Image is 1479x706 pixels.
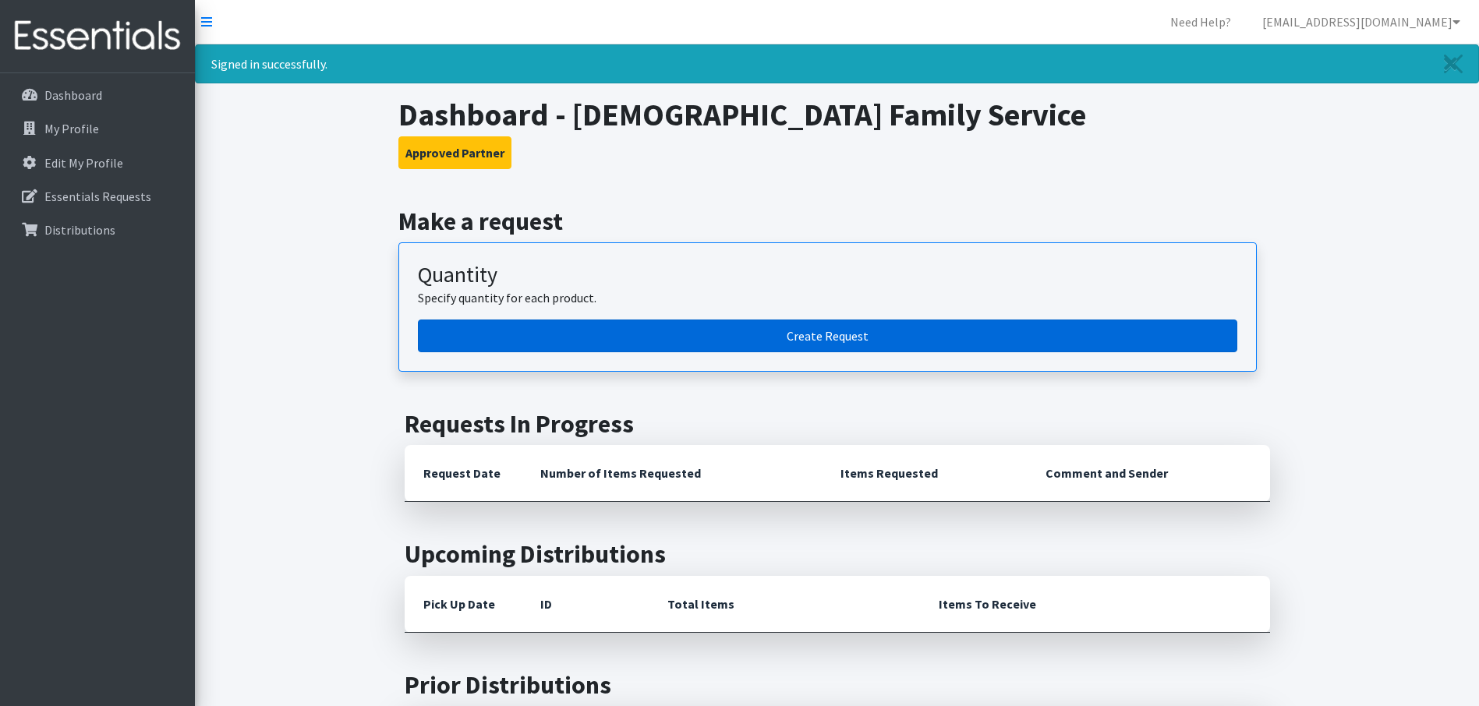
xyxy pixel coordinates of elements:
[522,445,823,502] th: Number of Items Requested
[418,319,1237,352] a: Create a request by quantity
[1158,6,1244,37] a: Need Help?
[398,96,1276,133] h1: Dashboard - [DEMOGRAPHIC_DATA] Family Service
[649,576,920,633] th: Total Items
[195,44,1479,83] div: Signed in successfully.
[1428,45,1478,83] a: Close
[405,670,1270,700] h2: Prior Distributions
[920,576,1270,633] th: Items To Receive
[6,147,189,178] a: Edit My Profile
[418,262,1237,288] h3: Quantity
[405,409,1270,439] h2: Requests In Progress
[522,576,649,633] th: ID
[405,576,522,633] th: Pick Up Date
[6,214,189,245] a: Distributions
[1250,6,1473,37] a: [EMAIL_ADDRESS][DOMAIN_NAME]
[822,445,1027,502] th: Items Requested
[44,189,151,204] p: Essentials Requests
[405,539,1270,569] h2: Upcoming Distributions
[6,79,189,111] a: Dashboard
[44,87,102,103] p: Dashboard
[6,113,189,144] a: My Profile
[398,207,1276,236] h2: Make a request
[405,445,522,502] th: Request Date
[6,181,189,212] a: Essentials Requests
[398,136,511,169] button: Approved Partner
[44,121,99,136] p: My Profile
[44,155,123,171] p: Edit My Profile
[418,288,1237,307] p: Specify quantity for each product.
[1027,445,1269,502] th: Comment and Sender
[44,222,115,238] p: Distributions
[6,10,189,62] img: HumanEssentials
